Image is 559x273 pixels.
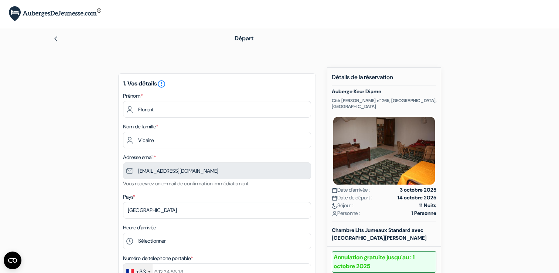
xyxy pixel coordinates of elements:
[332,209,360,217] span: Personne :
[123,80,311,88] h5: 1. Vos détails
[332,211,337,216] img: user_icon.svg
[398,194,436,202] strong: 14 octobre 2025
[123,255,193,262] label: Numéro de telephone portable
[123,123,158,131] label: Nom de famille
[235,34,253,42] span: Départ
[332,88,436,95] h5: Auberge Keur Diame
[123,154,156,161] label: Adresse email
[411,209,436,217] strong: 1 Personne
[9,6,101,21] img: AubergesDeJeunesse.com
[332,195,337,201] img: calendar.svg
[332,202,354,209] span: Séjour :
[332,188,337,193] img: calendar.svg
[123,224,156,232] label: Heure d'arrivée
[400,186,436,194] strong: 3 octobre 2025
[157,80,166,87] a: error_outline
[332,74,436,85] h5: Détails de la réservation
[419,202,436,209] strong: 11 Nuits
[123,132,311,148] input: Entrer le nom de famille
[123,101,311,118] input: Entrez votre prénom
[157,80,166,88] i: error_outline
[332,227,427,241] b: Chambre Lits Jumeaux Standard avec [GEOGRAPHIC_DATA][PERSON_NAME]
[53,36,59,42] img: left_arrow.svg
[123,180,249,187] small: Vous recevrez un e-mail de confirmation immédiatement
[332,251,436,273] b: Annulation gratuite jusqu'au : 1 octobre 2025
[123,193,135,201] label: Pays
[332,186,370,194] span: Date d'arrivée :
[332,98,436,109] p: Cité [PERSON_NAME] n° 265, [GEOGRAPHIC_DATA], [GEOGRAPHIC_DATA]
[123,162,311,179] input: Entrer adresse e-mail
[332,194,372,202] span: Date de départ :
[4,252,21,269] button: Ouvrir le widget CMP
[332,203,337,209] img: moon.svg
[123,92,143,100] label: Prénom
